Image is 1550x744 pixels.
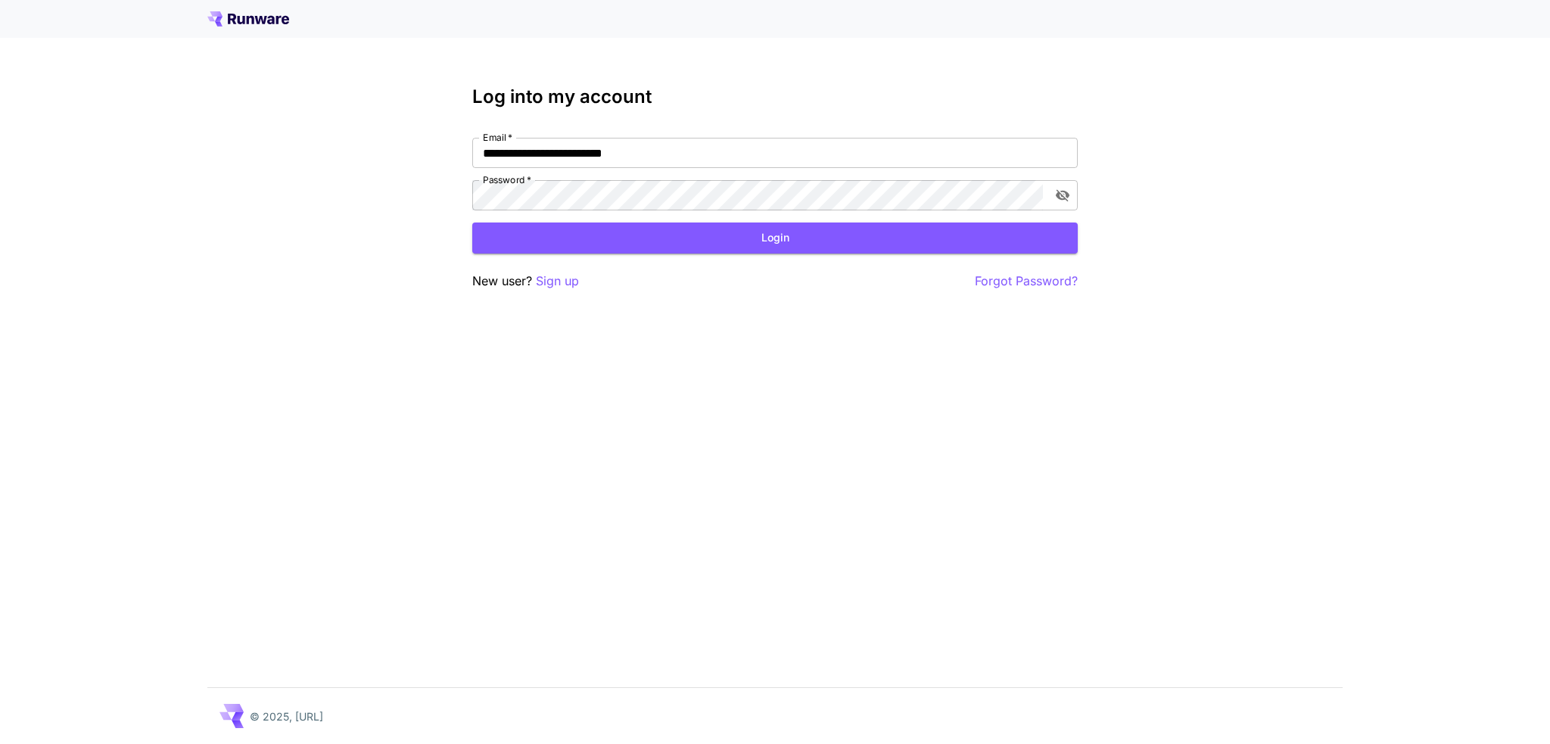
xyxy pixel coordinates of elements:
label: Email [483,131,512,144]
p: © 2025, [URL] [250,708,323,724]
h3: Log into my account [472,86,1078,107]
button: Login [472,223,1078,254]
button: Sign up [536,272,579,291]
button: Forgot Password? [975,272,1078,291]
p: New user? [472,272,579,291]
label: Password [483,173,531,186]
button: toggle password visibility [1049,182,1076,209]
